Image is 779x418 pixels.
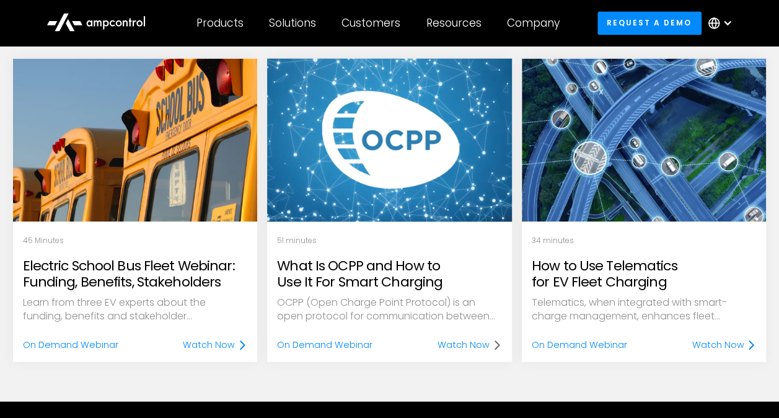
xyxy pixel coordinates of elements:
div: On Demand Webinar [277,337,372,351]
a: Request a demo [597,11,702,34]
h2: What Is OCPP and How to Use It For Smart Charging [277,257,502,290]
div: Products [196,16,244,30]
h2: How to Use Telematics for EV Fleet Charging [532,257,757,290]
img: Webinar: What Is OCPP and How to Use It For Smart Charging [249,46,530,234]
a: Watch Now [183,337,247,351]
a: Watch Now [692,337,756,351]
p: OCPP (Open Charge Point Protocol) is an open protocol for communication between charging stations... [277,295,502,323]
p: 45 Minutes [23,235,248,245]
a: Watch Now [438,337,502,351]
div: Watch Now [183,337,235,351]
img: Electric School Bus Fleet 101: Funding, Benefits and Stakeholder Involvement [13,58,258,221]
div: Customers [341,16,400,30]
img: telematics in ev charging explained for fleets with ev charging expert [522,58,767,221]
p: Telematics, when integrated with smart-charge management, enhances fleet efficiency, reduces cost... [532,295,757,323]
div: On Demand Webinar [532,337,627,351]
div: Company [507,16,560,30]
p: 34 minutes [532,235,757,245]
div: Watch Now [438,337,490,351]
div: Watch Now [692,337,744,351]
div: Solutions [269,16,316,30]
p: 51 minutes [277,235,502,245]
p: Learn from three EV experts about the funding, benefits and stakeholder involvement needed for yo... [23,295,248,323]
h2: Electric School Bus Fleet Webinar: Funding, Benefits, Stakeholders [23,257,248,290]
div: Resources [426,16,481,30]
div: On Demand Webinar [23,337,118,351]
